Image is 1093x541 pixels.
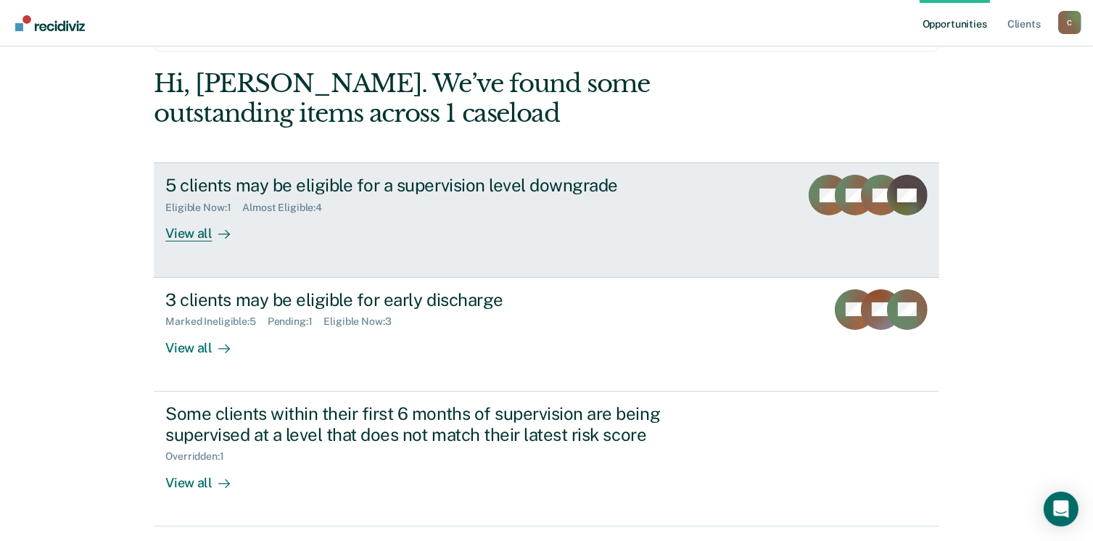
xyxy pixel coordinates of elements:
div: Eligible Now : 1 [165,202,242,214]
div: View all [165,463,247,491]
div: Hi, [PERSON_NAME]. We’ve found some outstanding items across 1 caseload [154,69,782,128]
div: Pending : 1 [268,315,324,328]
div: View all [165,214,247,242]
div: 5 clients may be eligible for a supervision level downgrade [165,175,675,196]
div: Open Intercom Messenger [1044,492,1078,526]
div: Some clients within their first 6 months of supervision are being supervised at a level that does... [165,403,675,445]
img: Recidiviz [15,15,85,31]
button: Profile dropdown button [1058,11,1081,34]
a: 3 clients may be eligible for early dischargeMarked Ineligible:5Pending:1Eligible Now:3View all [154,278,939,392]
a: Some clients within their first 6 months of supervision are being supervised at a level that does... [154,392,939,526]
div: Marked Ineligible : 5 [165,315,267,328]
a: 5 clients may be eligible for a supervision level downgradeEligible Now:1Almost Eligible:4View all [154,162,939,277]
div: Almost Eligible : 4 [242,202,334,214]
div: 3 clients may be eligible for early discharge [165,289,675,310]
div: C [1058,11,1081,34]
div: Overridden : 1 [165,450,235,463]
div: View all [165,328,247,356]
div: Eligible Now : 3 [324,315,403,328]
